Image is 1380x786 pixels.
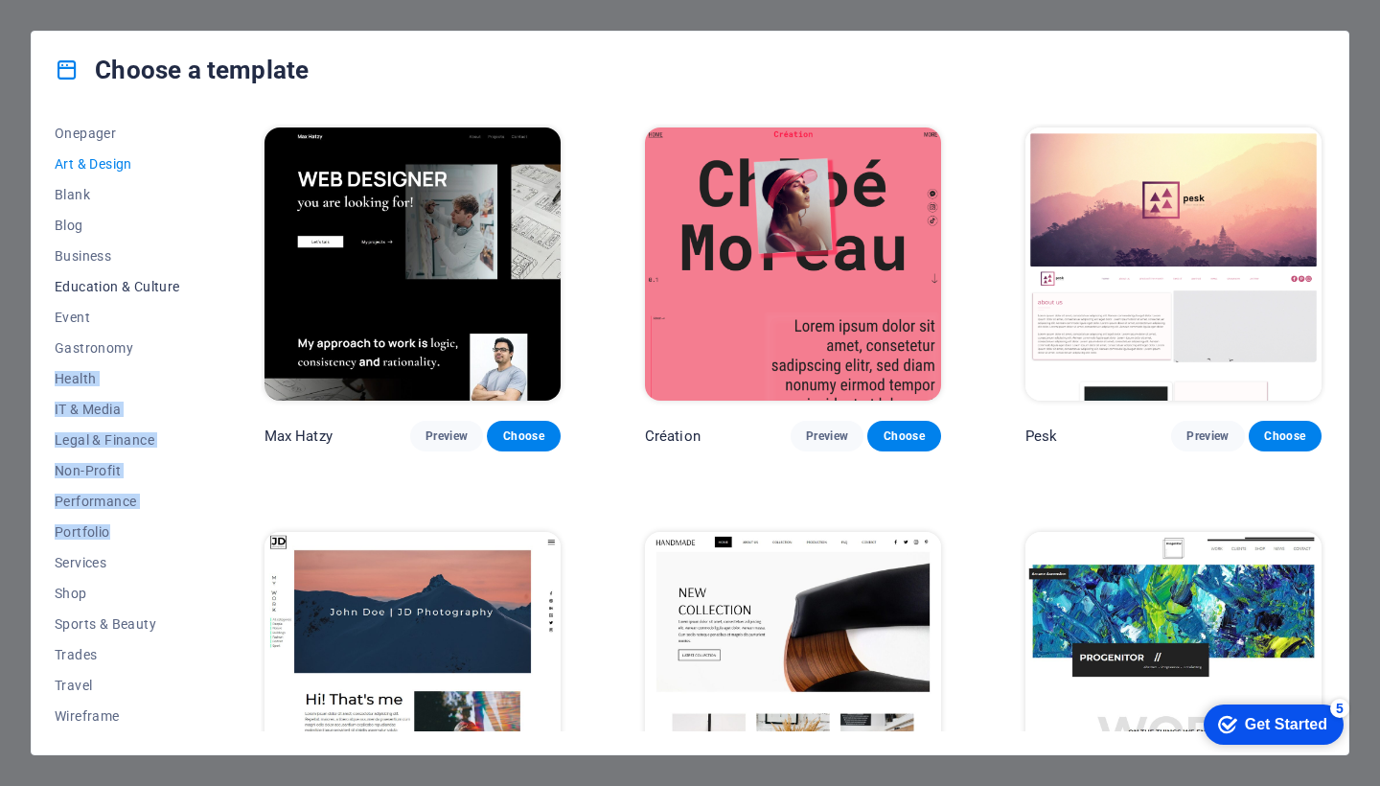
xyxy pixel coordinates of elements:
[55,425,180,455] button: Legal & Finance
[55,586,180,601] span: Shop
[55,486,180,517] button: Performance
[645,427,701,446] p: Création
[55,432,180,448] span: Legal & Finance
[55,394,180,425] button: IT & Media
[55,187,180,202] span: Blank
[55,517,180,547] button: Portfolio
[55,118,180,149] button: Onepager
[55,371,180,386] span: Health
[502,428,544,444] span: Choose
[55,340,180,356] span: Gastronomy
[142,4,161,23] div: 5
[55,402,180,417] span: IT & Media
[867,421,940,451] button: Choose
[55,455,180,486] button: Non-Profit
[410,421,483,451] button: Preview
[55,271,180,302] button: Education & Culture
[55,524,180,540] span: Portfolio
[487,421,560,451] button: Choose
[425,428,468,444] span: Preview
[55,302,180,333] button: Event
[55,609,180,639] button: Sports & Beauty
[55,333,180,363] button: Gastronomy
[55,547,180,578] button: Services
[1025,427,1058,446] p: Pesk
[55,708,180,724] span: Wireframe
[791,421,863,451] button: Preview
[1171,421,1244,451] button: Preview
[55,149,180,179] button: Art & Design
[55,578,180,609] button: Shop
[55,494,180,509] span: Performance
[55,310,180,325] span: Event
[55,670,180,701] button: Travel
[1186,428,1229,444] span: Preview
[645,127,941,401] img: Création
[264,427,333,446] p: Max Hatzy
[15,10,155,50] div: Get Started 5 items remaining, 0% complete
[55,363,180,394] button: Health
[55,555,180,570] span: Services
[55,156,180,172] span: Art & Design
[55,701,180,731] button: Wireframe
[55,616,180,632] span: Sports & Beauty
[55,678,180,693] span: Travel
[55,210,180,241] button: Blog
[55,248,180,264] span: Business
[55,55,309,85] h4: Choose a template
[1025,127,1322,401] img: Pesk
[55,279,180,294] span: Education & Culture
[806,428,848,444] span: Preview
[1249,421,1322,451] button: Choose
[55,647,180,662] span: Trades
[55,463,180,478] span: Non-Profit
[55,218,180,233] span: Blog
[264,127,561,401] img: Max Hatzy
[57,21,139,38] div: Get Started
[1264,428,1306,444] span: Choose
[55,179,180,210] button: Blank
[55,241,180,271] button: Business
[883,428,925,444] span: Choose
[55,639,180,670] button: Trades
[55,126,180,141] span: Onepager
